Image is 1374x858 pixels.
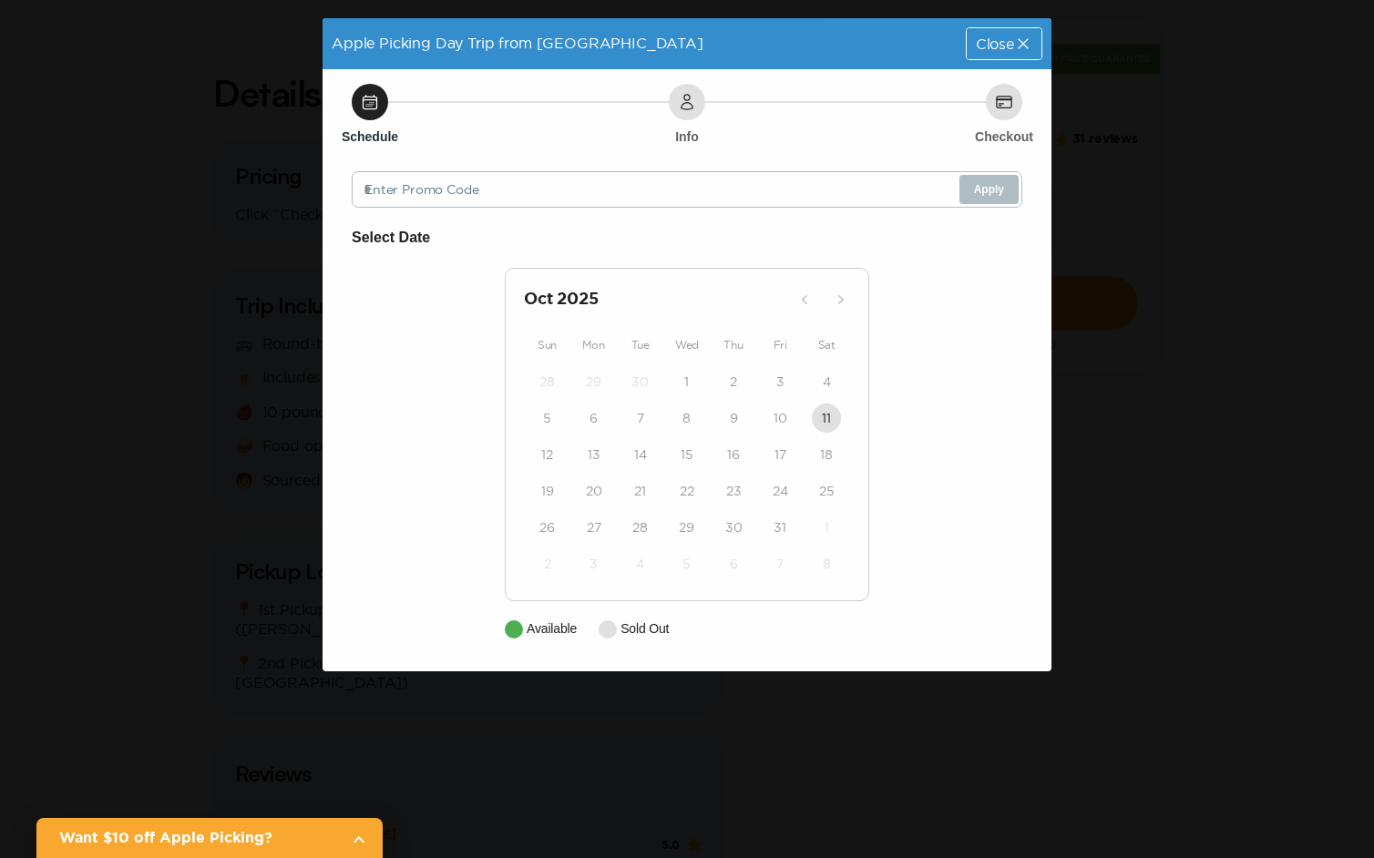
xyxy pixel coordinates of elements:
[672,367,702,396] button: 1
[586,373,601,391] time: 29
[681,445,693,464] time: 15
[634,482,646,500] time: 21
[36,818,383,858] a: Want $10 off Apple Picking?
[543,409,551,427] time: 5
[774,445,786,464] time: 17
[765,549,795,578] button: 7
[719,367,748,396] button: 2
[730,373,737,391] time: 2
[711,334,757,356] div: Thu
[765,513,795,542] button: 31
[812,549,841,578] button: 8
[765,476,795,506] button: 24
[773,482,788,500] time: 24
[672,476,702,506] button: 22
[590,409,598,427] time: 6
[774,518,786,536] time: 31
[626,367,655,396] button: 30
[588,445,600,464] time: 13
[332,35,703,51] span: Apple Picking Day Trip from [GEOGRAPHIC_DATA]
[680,482,694,500] time: 22
[812,367,841,396] button: 4
[727,445,740,464] time: 16
[725,518,743,536] time: 30
[626,403,655,433] button: 7
[719,549,748,578] button: 6
[719,403,748,433] button: 9
[825,518,829,536] time: 1
[719,440,748,469] button: 16
[533,440,562,469] button: 12
[719,476,748,506] button: 23
[579,367,609,396] button: 29
[730,555,738,573] time: 6
[631,373,649,391] time: 30
[579,513,609,542] button: 27
[975,128,1033,146] h6: Checkout
[539,518,555,536] time: 26
[541,482,554,500] time: 19
[533,476,562,506] button: 19
[539,373,555,391] time: 28
[634,445,647,464] time: 14
[570,334,617,356] div: Mon
[672,549,702,578] button: 5
[730,409,738,427] time: 9
[626,513,655,542] button: 28
[684,373,689,391] time: 1
[672,440,702,469] button: 15
[820,445,833,464] time: 18
[587,518,601,536] time: 27
[812,513,841,542] button: 1
[617,334,663,356] div: Tue
[675,128,699,146] h6: Info
[726,482,742,500] time: 23
[352,226,1022,250] h6: Select Date
[579,440,609,469] button: 13
[757,334,804,356] div: Fri
[672,513,702,542] button: 29
[533,513,562,542] button: 26
[579,403,609,433] button: 6
[823,373,831,391] time: 4
[682,555,691,573] time: 5
[765,403,795,433] button: 10
[626,440,655,469] button: 14
[590,555,598,573] time: 3
[636,555,644,573] time: 4
[342,128,398,146] h6: Schedule
[637,409,644,427] time: 7
[812,440,841,469] button: 18
[822,409,831,427] time: 11
[776,555,784,573] time: 7
[976,36,1014,51] span: Close
[544,555,551,573] time: 2
[719,513,748,542] button: 30
[632,518,648,536] time: 28
[672,403,702,433] button: 8
[682,409,691,427] time: 8
[774,409,787,427] time: 10
[586,482,602,500] time: 20
[804,334,850,356] div: Sat
[819,482,835,500] time: 25
[776,373,784,391] time: 3
[812,476,841,506] button: 25
[533,403,562,433] button: 5
[812,403,841,433] button: 11
[59,827,337,849] h2: Want $10 off Apple Picking?
[579,476,609,506] button: 20
[626,549,655,578] button: 4
[524,334,570,356] div: Sun
[533,549,562,578] button: 2
[541,445,553,464] time: 12
[579,549,609,578] button: 3
[663,334,710,356] div: Wed
[533,367,562,396] button: 28
[679,518,694,536] time: 29
[527,619,577,638] p: Available
[765,367,795,396] button: 3
[823,555,831,573] time: 8
[620,619,669,638] p: Sold Out
[626,476,655,506] button: 21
